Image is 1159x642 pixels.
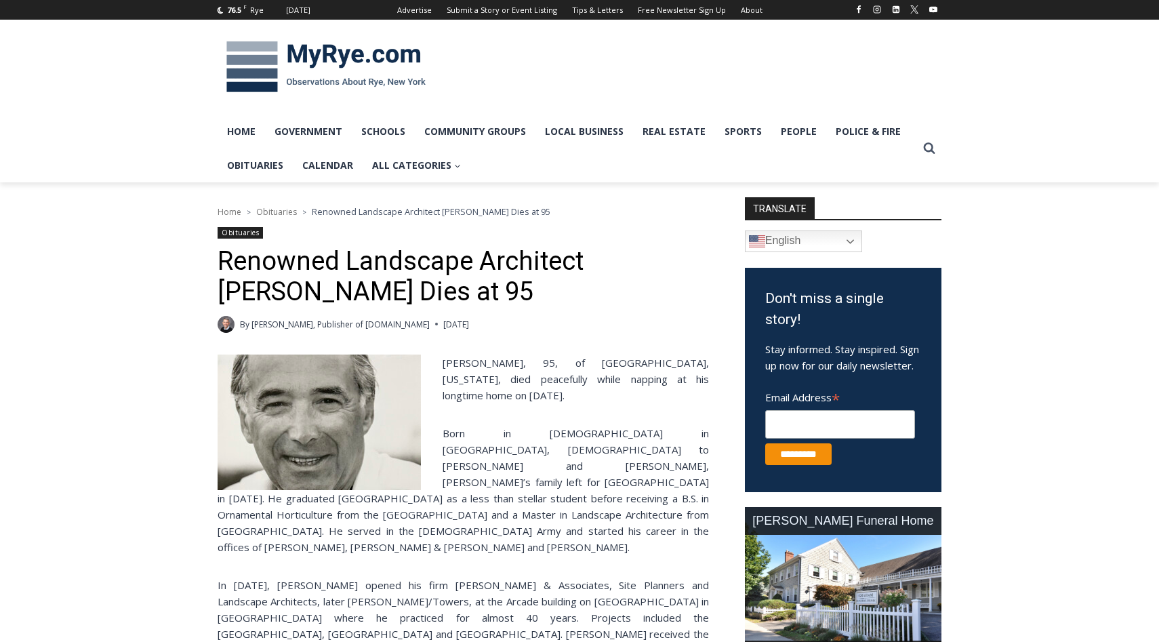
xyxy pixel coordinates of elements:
a: Instagram [869,1,885,18]
span: > [247,207,251,217]
a: Sports [715,115,771,148]
img: en [749,233,765,249]
span: All Categories [372,158,461,173]
a: People [771,115,826,148]
span: F [243,3,247,10]
a: Government [265,115,352,148]
h1: Renowned Landscape Architect [PERSON_NAME] Dies at 95 [218,246,709,308]
a: Linkedin [888,1,904,18]
span: > [302,207,306,217]
a: Real Estate [633,115,715,148]
img: Obituary - Peter Rolland 2000.10_Peter Rolland [218,355,421,490]
a: Author image [218,316,235,333]
button: View Search Form [917,136,941,161]
p: [PERSON_NAME], 95, of [GEOGRAPHIC_DATA], [US_STATE], died peacefully while napping at his longtim... [218,355,709,403]
h3: Don't miss a single story! [765,288,921,331]
a: Home [218,206,241,218]
time: [DATE] [443,318,469,331]
label: Email Address [765,384,915,408]
a: English [745,230,862,252]
a: Obituaries [218,148,293,182]
img: MyRye.com [218,32,434,102]
a: X [906,1,922,18]
p: Stay informed. Stay inspired. Sign up now for our daily newsletter. [765,341,921,374]
div: [PERSON_NAME] Funeral Home [745,507,941,535]
a: Community Groups [415,115,535,148]
span: 76.5 [227,5,241,15]
span: By [240,318,249,331]
a: YouTube [925,1,941,18]
a: Police & Fire [826,115,910,148]
a: [PERSON_NAME], Publisher of [DOMAIN_NAME] [251,319,430,330]
a: Home [218,115,265,148]
p: Born in [DEMOGRAPHIC_DATA] in [GEOGRAPHIC_DATA], [DEMOGRAPHIC_DATA] to [PERSON_NAME] and [PERSON_... [218,425,709,555]
a: Obituaries [218,227,263,239]
nav: Breadcrumbs [218,205,709,218]
nav: Primary Navigation [218,115,917,183]
a: Schools [352,115,415,148]
a: Obituaries [256,206,297,218]
div: [DATE] [286,4,310,16]
a: Facebook [851,1,867,18]
strong: TRANSLATE [745,197,815,219]
span: Renowned Landscape Architect [PERSON_NAME] Dies at 95 [312,205,550,218]
div: Rye [250,4,264,16]
a: Calendar [293,148,363,182]
a: Local Business [535,115,633,148]
a: All Categories [363,148,470,182]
